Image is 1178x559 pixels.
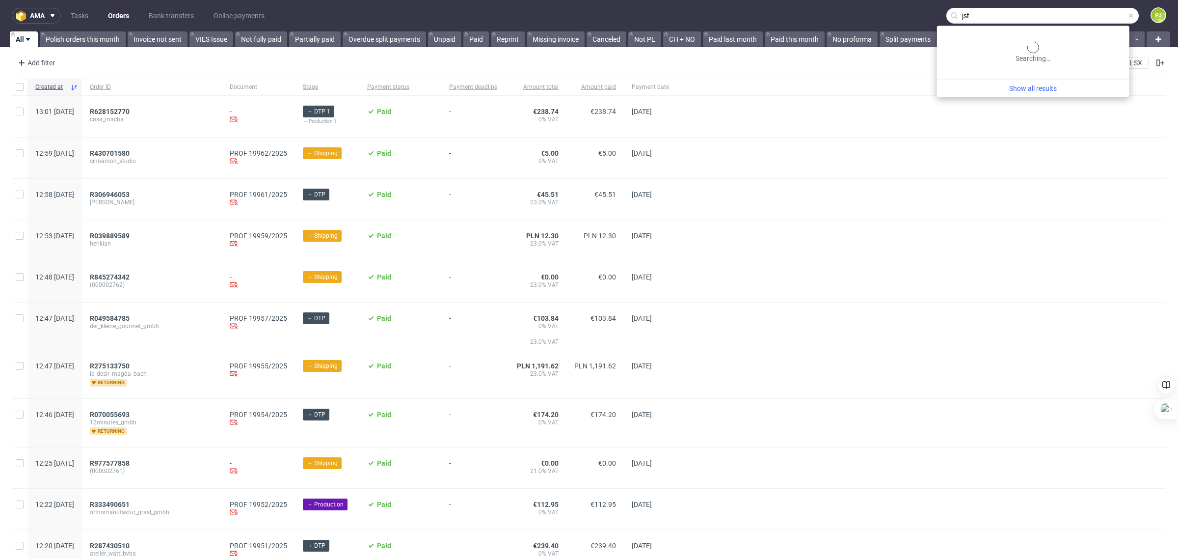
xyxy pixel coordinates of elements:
[14,55,57,71] div: Add filter
[590,314,616,322] span: €103.84
[533,501,559,508] span: €112.95
[541,459,559,467] span: €0.00
[35,542,74,550] span: 12:20 [DATE]
[628,31,661,47] a: Not PL
[90,362,132,370] a: R275133750
[513,370,559,378] span: 23.0% VAT
[632,191,652,198] span: [DATE]
[90,115,214,123] span: casa_macha
[377,459,391,467] span: Paid
[663,31,701,47] a: CH + NO
[632,273,652,281] span: [DATE]
[90,362,130,370] span: R275133750
[90,501,130,508] span: R333490651
[90,322,214,330] span: der_kleine_gourmet_gmbh
[90,198,214,206] span: [PERSON_NAME]
[343,31,426,47] a: Overdue split payments
[632,362,652,370] span: [DATE]
[632,149,652,157] span: [DATE]
[307,500,344,509] span: → Production
[90,232,130,240] span: R039889589
[533,108,559,115] span: €238.74
[90,459,130,467] span: R977577858
[303,83,351,91] span: Stage
[307,190,325,199] span: → DTP
[537,191,559,198] span: €45.51
[307,541,325,550] span: → DTP
[449,108,497,125] span: -
[526,232,559,240] span: PLN 12.30
[230,411,287,419] a: PROF 19954/2025
[90,149,130,157] span: R430701580
[90,419,214,426] span: 12minutes_gmbh
[90,191,132,198] a: R306946053
[90,508,214,516] span: orthomanufaktur_grasl_gmbh
[102,8,135,24] a: Orders
[307,149,338,158] span: → Shipping
[428,31,461,47] a: Unpaid
[590,501,616,508] span: €112.95
[1151,8,1165,22] figcaption: PJ
[307,459,338,468] span: → Shipping
[307,107,330,116] span: → DTP 1
[449,501,497,518] span: -
[230,232,287,240] a: PROF 19959/2025
[377,362,391,370] span: Paid
[90,191,130,198] span: R306946053
[533,411,559,419] span: €174.20
[632,108,652,115] span: [DATE]
[230,362,287,370] a: PROF 19955/2025
[35,273,74,281] span: 12:48 [DATE]
[598,273,616,281] span: €0.00
[377,273,391,281] span: Paid
[513,338,559,354] span: 23.0% VAT
[449,459,497,476] span: -
[208,8,270,24] a: Online payments
[307,362,338,370] span: → Shipping
[517,362,559,370] span: PLN 1,191.62
[65,8,94,24] a: Tasks
[377,542,391,550] span: Paid
[230,542,287,550] a: PROF 19951/2025
[632,232,652,240] span: [DATE]
[90,542,132,550] a: R287430510
[35,362,74,370] span: 12:47 [DATE]
[90,240,214,248] span: herikian
[35,108,74,115] span: 13:01 [DATE]
[90,83,214,91] span: Order ID
[307,273,338,281] span: → Shipping
[513,322,559,338] span: 0% VAT
[230,191,287,198] a: PROF 19961/2025
[90,411,132,419] a: R070055693
[35,459,74,467] span: 12:25 [DATE]
[513,157,559,165] span: 0% VAT
[377,314,391,322] span: Paid
[632,542,652,550] span: [DATE]
[941,42,1125,63] div: Searching…
[128,31,187,47] a: Invoice not sent
[587,31,626,47] a: Canceled
[189,31,233,47] a: VIES Issue
[513,240,559,248] span: 23.0% VAT
[463,31,489,47] a: Paid
[590,542,616,550] span: €239.40
[377,191,391,198] span: Paid
[90,542,130,550] span: R287430510
[827,31,878,47] a: No proforma
[90,427,127,435] span: returning
[230,501,287,508] a: PROF 19952/2025
[449,314,497,338] span: -
[90,281,214,289] span: (000002762)
[90,411,130,419] span: R070055693
[367,83,433,91] span: Payment status
[449,83,497,91] span: Payment deadline
[590,108,616,115] span: €238.74
[10,31,38,47] a: All
[307,231,338,240] span: → Shipping
[289,31,341,47] a: Partially paid
[584,232,616,240] span: PLN 12.30
[513,550,559,558] span: 0% VAT
[35,501,74,508] span: 12:22 [DATE]
[941,84,1125,93] a: Show all results
[90,273,130,281] span: R845274342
